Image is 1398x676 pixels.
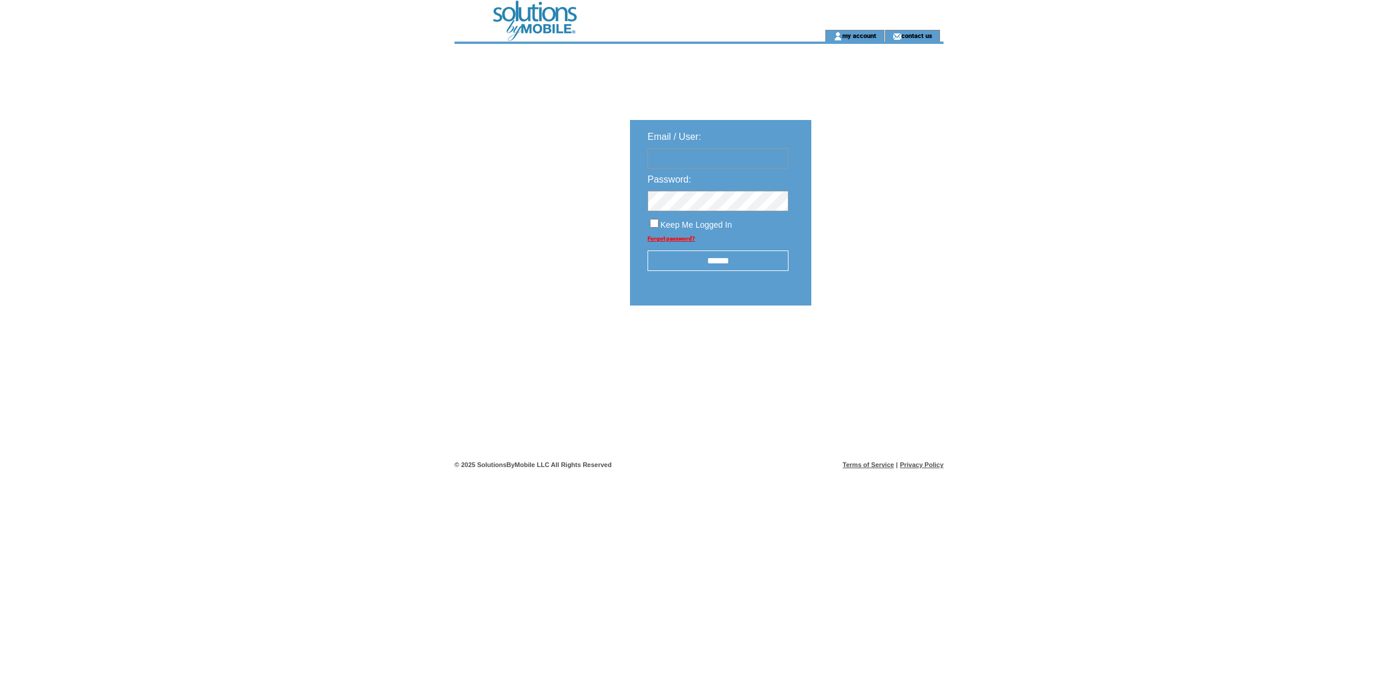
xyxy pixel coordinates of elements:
a: my account [842,32,876,39]
a: contact us [901,32,932,39]
span: Password: [648,174,691,184]
img: contact_us_icon.gif [893,32,901,41]
span: | [896,461,898,468]
a: Forgot password? [648,235,695,242]
span: Email / User: [648,132,701,142]
span: Keep Me Logged In [660,220,732,229]
img: account_icon.gif [834,32,842,41]
span: © 2025 SolutionsByMobile LLC All Rights Reserved [454,461,612,468]
a: Privacy Policy [900,461,944,468]
a: Terms of Service [843,461,894,468]
img: transparent.png [845,335,904,349]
